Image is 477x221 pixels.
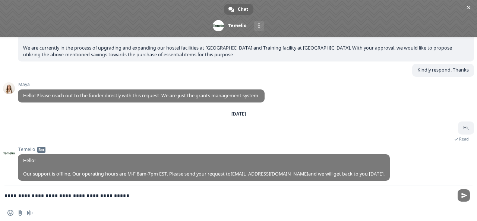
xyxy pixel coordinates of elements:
div: [DATE] [231,112,246,116]
span: Maya [18,82,265,87]
span: Audio message [27,210,33,216]
span: Hi, [463,124,469,131]
span: Insert an emoji [7,210,13,216]
textarea: Compose your message... [4,186,455,205]
span: Kindly respond. Thanks [417,67,469,73]
span: Chat [238,4,248,15]
a: [EMAIL_ADDRESS][DOMAIN_NAME] [231,171,308,177]
span: Send a file [17,210,23,216]
span: Bot [37,147,45,153]
span: Hello! Please reach out to the funder directly with this request. We are just the grants manageme... [23,92,259,99]
span: Read [459,136,469,142]
span: Temelio [18,147,390,152]
span: Close chat [465,4,473,12]
span: Hello! Our support is offline. Our operating hours are M-F 8am-7pm EST. Please send your request ... [23,157,385,177]
a: Chat [224,4,253,15]
span: Send [458,189,470,202]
